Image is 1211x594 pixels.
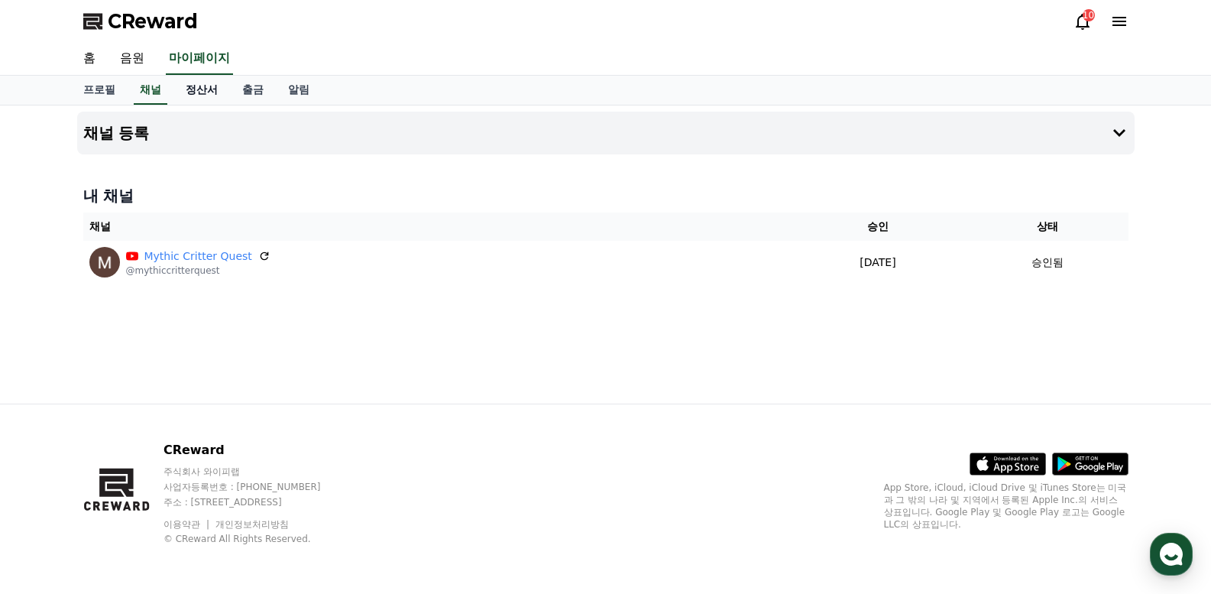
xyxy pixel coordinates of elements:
a: 알림 [276,76,322,105]
a: CReward [83,9,198,34]
a: 개인정보처리방침 [215,519,289,530]
a: 홈 [71,43,108,75]
a: 10 [1073,12,1092,31]
th: 승인 [789,213,966,241]
a: 홈 [5,467,101,505]
p: 사업자등록번호 : [PHONE_NUMBER] [164,481,350,493]
span: 대화 [140,491,158,503]
p: 주소 : [STREET_ADDRESS] [164,496,350,508]
p: © CReward All Rights Reserved. [164,533,350,545]
a: 정산서 [173,76,230,105]
h4: 내 채널 [83,185,1128,206]
a: Mythic Critter Quest [144,248,252,265]
a: 대화 [101,467,197,505]
div: 10 [1083,9,1095,21]
span: CReward [108,9,198,34]
th: 채널 [83,213,790,241]
button: 채널 등록 [77,112,1135,154]
p: CReward [164,441,350,459]
p: App Store, iCloud, iCloud Drive 및 iTunes Store는 미국과 그 밖의 나라 및 지역에서 등록된 Apple Inc.의 서비스 상표입니다. Goo... [884,482,1128,531]
a: 설정 [197,467,293,505]
p: @mythiccritterquest [126,265,270,277]
a: 음원 [108,43,157,75]
a: 프로필 [71,76,128,105]
a: 이용약관 [164,519,212,530]
a: 채널 [134,76,167,105]
h4: 채널 등록 [83,125,150,141]
span: 홈 [48,490,57,502]
p: 주식회사 와이피랩 [164,466,350,478]
img: Mythic Critter Quest [89,247,120,278]
th: 상태 [967,213,1128,241]
a: 출금 [230,76,276,105]
a: 마이페이지 [166,43,233,75]
span: 설정 [236,490,254,502]
p: [DATE] [795,255,960,271]
p: 승인됨 [1031,255,1064,271]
